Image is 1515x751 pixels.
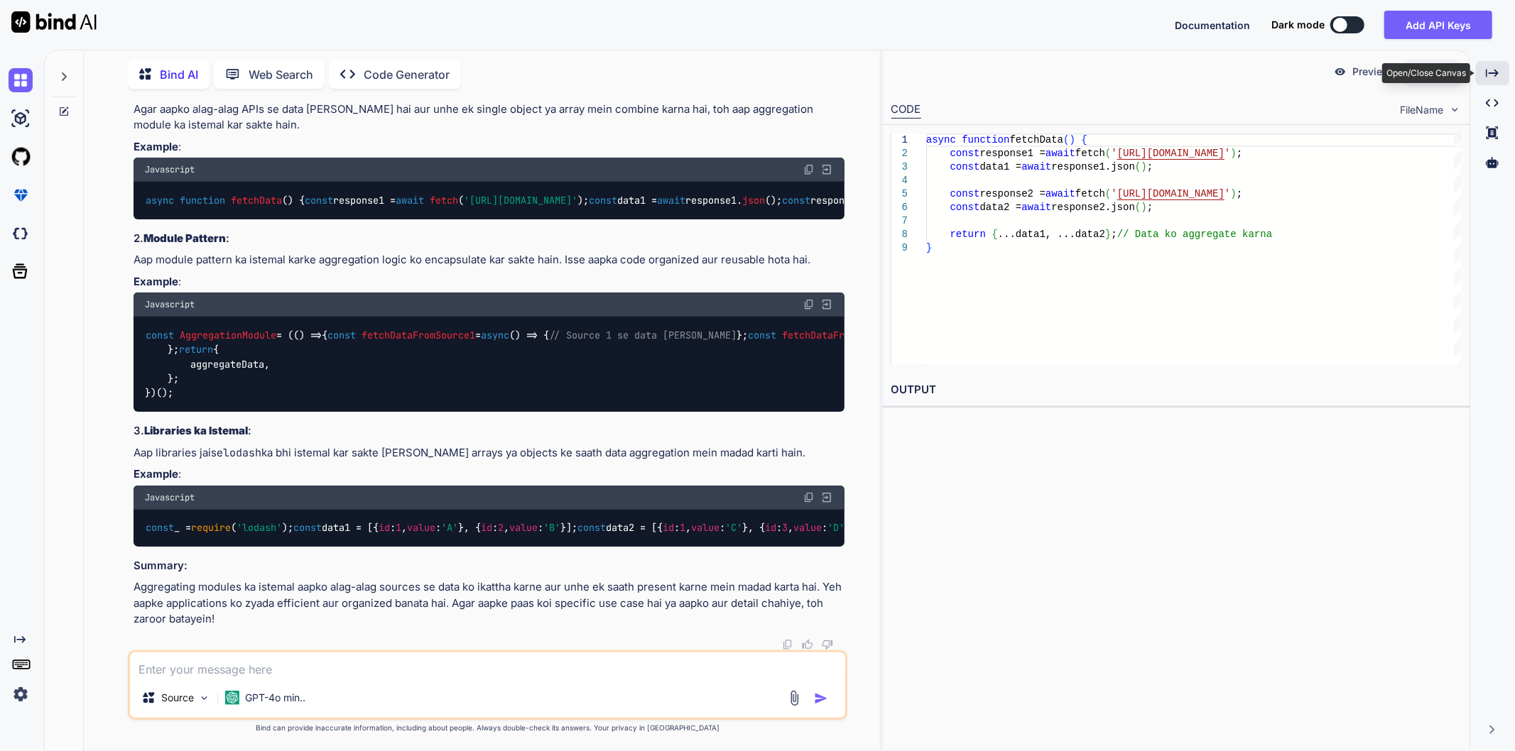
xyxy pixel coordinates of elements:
[1236,148,1242,159] span: ;
[1175,19,1250,31] span: Documentation
[782,639,793,650] img: copy
[362,329,475,341] span: fetchDataFromSource1
[950,161,979,172] span: const
[820,163,833,176] img: Open in Browser
[146,194,174,207] span: async
[134,423,845,439] h3: 3. :
[430,194,458,207] span: fetch
[793,522,822,535] span: value
[134,274,845,290] p: :
[979,148,1045,159] span: response1 =
[1117,148,1224,159] span: [URL][DOMAIN_NAME]
[134,558,845,574] h3: Summary:
[464,194,577,207] span: '[URL][DOMAIN_NAME]'
[191,522,231,535] span: require
[1075,148,1105,159] span: fetch
[9,221,33,246] img: darkCloudIdeIcon
[1225,188,1230,199] span: '
[950,202,979,213] span: const
[742,194,765,207] span: json
[1081,134,1087,146] span: {
[327,329,356,341] span: const
[1009,134,1063,146] span: fetchData
[134,445,845,461] p: Aap libraries jaise ka bhi istemal kar sakte [PERSON_NAME] arrays ya objects ke saath data aggreg...
[997,229,1104,240] span: ...data1, ...data2
[134,466,845,483] p: :
[725,522,742,535] span: 'C'
[979,188,1045,199] span: response2 =
[1075,188,1105,199] span: fetch
[1051,161,1135,172] span: response1.json
[134,102,845,133] p: Agar aapko alag-alag APIs se data [PERSON_NAME] hai aur unhe ek single object ya array mein combi...
[134,467,178,481] strong: Example
[589,194,617,207] span: const
[161,691,194,705] p: Source
[822,639,833,650] img: dislike
[396,522,401,535] span: 1
[782,329,896,341] span: fetchDataFromSource2
[926,134,956,146] span: async
[657,194,685,207] span: await
[407,522,435,535] span: value
[891,201,908,214] div: 6
[9,183,33,207] img: premium
[891,133,908,147] div: 1
[814,691,828,706] img: icon
[145,492,195,503] span: Javascript
[481,522,492,535] span: id
[691,522,720,535] span: value
[950,148,979,159] span: const
[1146,161,1152,172] span: ;
[9,145,33,169] img: githubLight
[143,231,226,245] strong: Module Pattern
[237,522,282,535] span: 'lodash'
[179,344,213,356] span: return
[134,579,845,627] p: Aggregating modules ka istemal aapko alag-alag sources se data ko ikattha karne aur unhe ek saath...
[134,275,178,288] strong: Example
[145,520,1357,535] code: _ = ( ); data1 = [{ : , : }, { : , : }]; data2 = [{ : , : }, { : , : }]; aggregatedData = _. (dat...
[1352,65,1391,79] p: Preview
[992,229,997,240] span: {
[146,522,174,535] span: const
[146,329,174,341] span: const
[180,329,276,341] span: AggregationModule
[891,228,908,241] div: 8
[891,160,908,174] div: 3
[891,187,908,201] div: 5
[1111,148,1117,159] span: '
[1230,188,1236,199] span: )
[396,194,424,207] span: await
[293,329,322,341] span: () =>
[802,639,813,650] img: like
[891,174,908,187] div: 4
[364,66,450,83] p: Code Generator
[950,188,979,199] span: const
[441,522,458,535] span: 'A'
[180,194,225,207] span: function
[891,214,908,228] div: 7
[1141,202,1146,213] span: )
[1021,161,1051,172] span: await
[962,134,1009,146] span: function
[9,682,33,706] img: settings
[1175,18,1250,33] button: Documentation
[786,690,803,706] img: attachment
[1449,104,1461,116] img: chevron down
[305,194,333,207] span: const
[765,522,776,535] span: id
[883,373,1470,407] h2: OUTPUT
[1135,161,1141,172] span: (
[803,164,815,175] img: copy
[1117,229,1271,240] span: // Data ko aggregate karna
[249,66,313,83] p: Web Search
[1111,188,1117,199] span: '
[134,252,845,268] p: Aap module pattern ka istemal karke aggregation logic ko encapsulate kar sakte hain. Isse aapka c...
[1334,65,1347,78] img: preview
[1225,148,1230,159] span: '
[145,164,195,175] span: Javascript
[1146,202,1152,213] span: ;
[1230,148,1236,159] span: )
[543,522,560,535] span: 'B'
[979,161,1021,172] span: data1 =
[134,140,178,153] strong: Example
